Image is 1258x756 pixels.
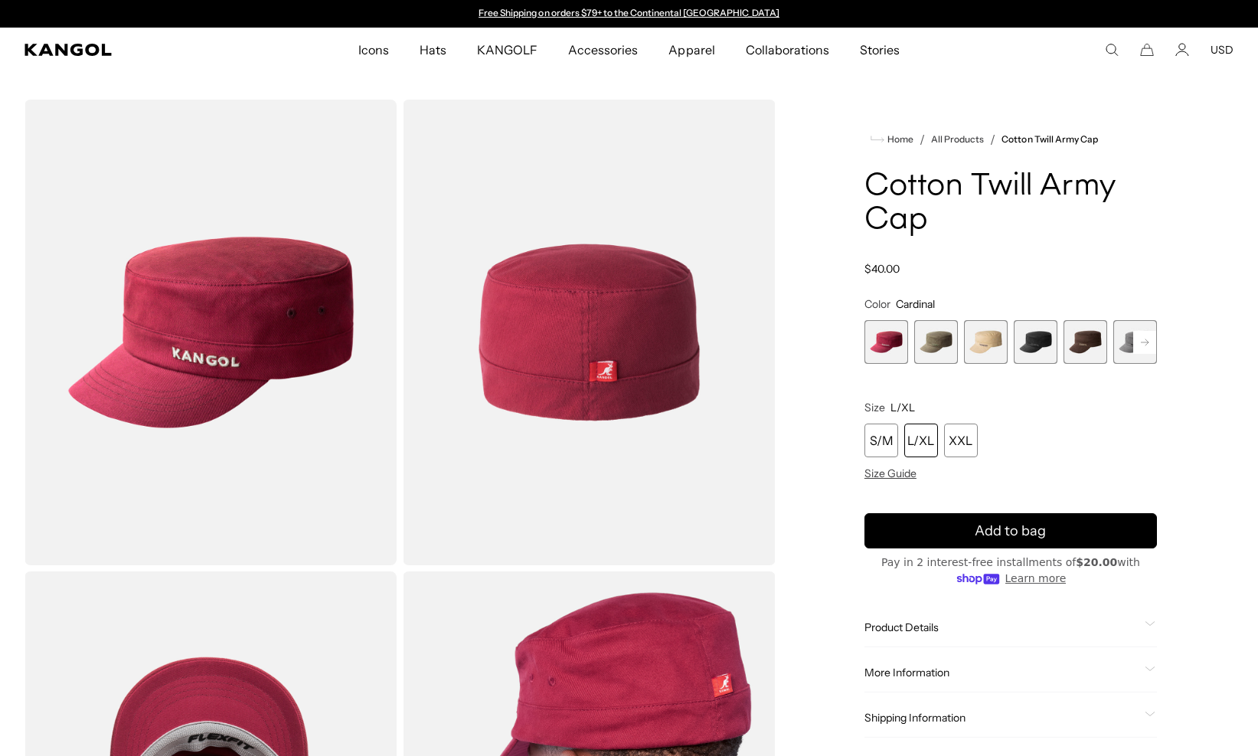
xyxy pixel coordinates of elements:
[746,28,829,72] span: Collaborations
[864,320,908,364] label: Cardinal
[462,28,553,72] a: KANGOLF
[964,320,1008,364] div: 3 of 9
[25,100,397,565] img: color-cardinal
[1014,320,1057,364] label: Black
[860,28,900,72] span: Stories
[343,28,404,72] a: Icons
[1140,43,1154,57] button: Cart
[913,130,925,149] li: /
[479,7,779,18] a: Free Shipping on orders $79+ to the Continental [GEOGRAPHIC_DATA]
[914,320,958,364] label: Green
[864,130,1157,149] nav: breadcrumbs
[864,466,917,480] span: Size Guide
[864,297,890,311] span: Color
[884,134,913,145] span: Home
[1064,320,1107,364] div: 5 of 9
[477,28,538,72] span: KANGOLF
[864,620,1139,634] span: Product Details
[984,130,995,149] li: /
[864,711,1139,725] span: Shipping Information
[864,262,900,276] span: $40.00
[845,28,915,72] a: Stories
[914,320,958,364] div: 2 of 9
[25,44,237,56] a: Kangol
[896,297,935,311] span: Cardinal
[1113,320,1157,364] div: 6 of 9
[472,8,787,20] div: Announcement
[864,170,1157,237] h1: Cotton Twill Army Cap
[1014,320,1057,364] div: 4 of 9
[864,513,1157,548] button: Add to bag
[403,100,775,565] img: color-cardinal
[864,320,908,364] div: 1 of 9
[871,133,913,146] a: Home
[730,28,845,72] a: Collaborations
[358,28,389,72] span: Icons
[931,134,984,145] a: All Products
[904,424,938,457] div: L/XL
[964,320,1008,364] label: Beige
[944,424,978,457] div: XXL
[472,8,787,20] div: 1 of 2
[1211,43,1233,57] button: USD
[404,28,462,72] a: Hats
[568,28,638,72] span: Accessories
[1001,134,1098,145] a: Cotton Twill Army Cap
[1113,320,1157,364] label: Grey
[1105,43,1119,57] summary: Search here
[1175,43,1189,57] a: Account
[864,666,1139,679] span: More Information
[420,28,446,72] span: Hats
[472,8,787,20] slideshow-component: Announcement bar
[975,521,1046,542] span: Add to bag
[653,28,730,72] a: Apparel
[864,424,898,457] div: S/M
[1064,320,1107,364] label: Brown
[864,401,885,414] span: Size
[890,401,915,414] span: L/XL
[668,28,714,72] span: Apparel
[553,28,653,72] a: Accessories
